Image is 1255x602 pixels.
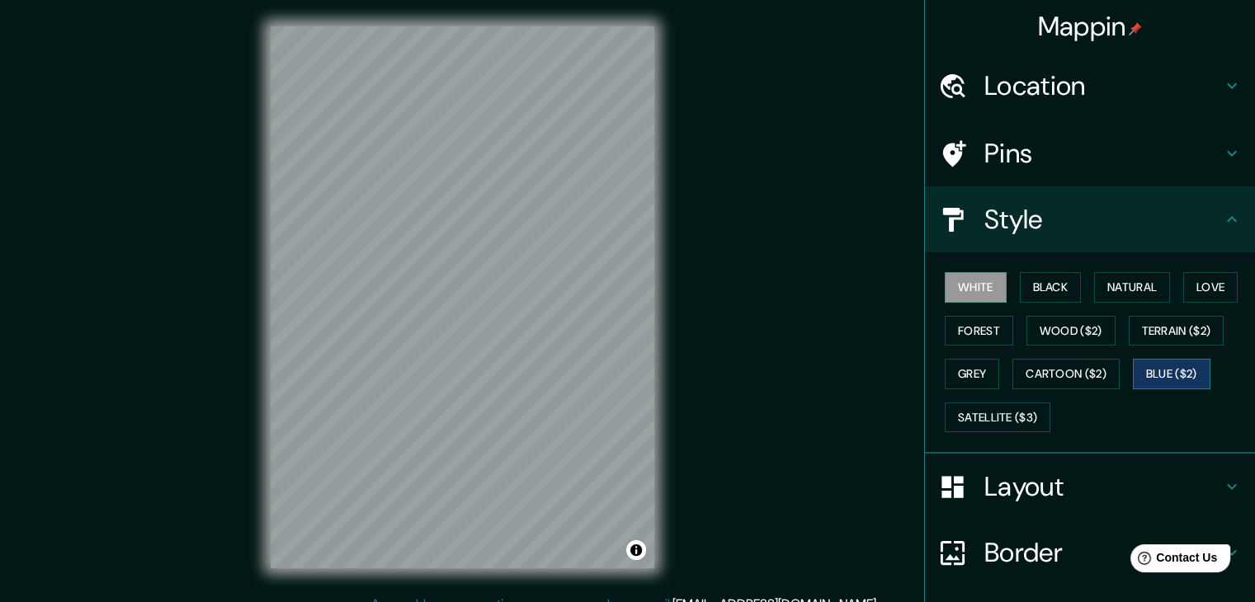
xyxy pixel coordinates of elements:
iframe: Help widget launcher [1108,538,1237,584]
button: White [945,272,1007,303]
button: Toggle attribution [626,540,646,560]
div: Border [925,520,1255,586]
div: Style [925,186,1255,252]
button: Wood ($2) [1026,316,1116,346]
button: Blue ($2) [1133,359,1210,389]
button: Satellite ($3) [945,402,1050,433]
button: Natural [1094,272,1170,303]
canvas: Map [271,26,654,568]
button: Love [1183,272,1238,303]
button: Black [1020,272,1082,303]
h4: Mappin [1038,10,1143,43]
h4: Pins [984,137,1222,170]
div: Layout [925,454,1255,520]
h4: Location [984,69,1222,102]
h4: Layout [984,470,1222,503]
div: Location [925,53,1255,119]
div: Pins [925,120,1255,186]
h4: Style [984,203,1222,236]
button: Forest [945,316,1013,346]
img: pin-icon.png [1129,22,1142,35]
button: Grey [945,359,999,389]
button: Cartoon ($2) [1012,359,1120,389]
button: Terrain ($2) [1129,316,1224,346]
h4: Border [984,536,1222,569]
